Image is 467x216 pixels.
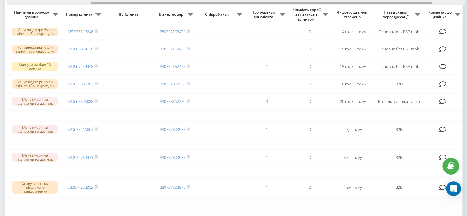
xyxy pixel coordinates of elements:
span: Співробітник [199,12,237,17]
td: Основна без RSP mob [374,58,423,75]
td: 1 [245,149,288,166]
a: 380639385262 [68,81,93,87]
td: В2В [374,149,423,166]
a: 380732152435 [160,64,185,69]
span: Коментар до дзвінка [426,10,455,19]
div: Open Intercom Messenger [446,181,461,196]
td: В2В [374,121,423,138]
a: 380732152435 [160,46,185,52]
a: 380737803978 [160,81,185,87]
a: 380737803978 [160,184,185,190]
td: 15 годин тому [331,58,374,75]
td: 0 [288,41,331,57]
td: 1 [245,41,288,57]
div: Менеджери не відповіли на дзвінок [12,153,58,162]
div: Скинуто під час вітального повідомлення [12,181,58,194]
a: 380737803978 [160,155,185,160]
span: Кількість спроб зв'язатись з клієнтом [291,7,323,22]
a: 380665596088 [68,99,93,104]
a: 380934759471 [68,155,93,160]
a: 380663874178 [68,46,93,52]
div: Скинуто раніше 10 секунд [12,62,58,71]
td: Виниловые пластинки [374,93,423,110]
td: 3 [245,93,288,110]
td: 1 [245,58,288,75]
td: 3 дні тому [331,149,374,166]
td: 20 годин тому [331,93,374,110]
a: 380974233202 [68,184,93,190]
td: 0 [288,177,331,198]
td: 0 [288,58,331,75]
a: 380732152435 [160,29,185,34]
td: В2В [374,177,423,198]
td: 16 годин тому [331,76,374,92]
td: 14 годин тому [331,24,374,40]
td: 0 [288,76,331,92]
td: Основна без RSP mob [374,41,423,57]
td: 0 [288,24,331,40]
span: Як довго дзвінок втрачено [336,10,369,19]
td: 1 [245,121,288,138]
a: 380976117846 [68,29,93,34]
a: 380967444448 [68,64,93,69]
td: 1 [245,177,288,198]
span: Бізнес номер [156,12,188,17]
a: 380638216862 [68,127,93,132]
span: Пропущених від клієнта [248,10,280,19]
div: Менеджери не відповіли на дзвінок [12,97,58,106]
td: 0 [288,149,331,166]
div: Усі менеджери були зайняті або недоступні [12,45,58,54]
span: Номер клієнта [64,12,95,17]
td: 4 дні тому [331,177,374,198]
td: 1 [245,24,288,40]
td: В2В [374,76,423,92]
td: 15 годин тому [331,41,374,57]
td: 1 [245,76,288,92]
div: Усі менеджери були зайняті або недоступні [12,27,58,36]
div: Усі менеджери були зайняті або недоступні [12,79,58,88]
span: Причина пропуску дзвінка [12,10,53,19]
td: Основна без RSP mob [374,24,423,40]
td: 2 дні тому [331,121,374,138]
span: Назва схеми переадресації [377,10,415,19]
span: ПІБ Клієнта [109,12,148,17]
td: 0 [288,93,331,110]
a: 380738162230 [160,99,185,104]
a: 380737803978 [160,127,185,132]
td: 0 [288,121,331,138]
div: Менеджери не відповіли на дзвінок [12,125,58,134]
